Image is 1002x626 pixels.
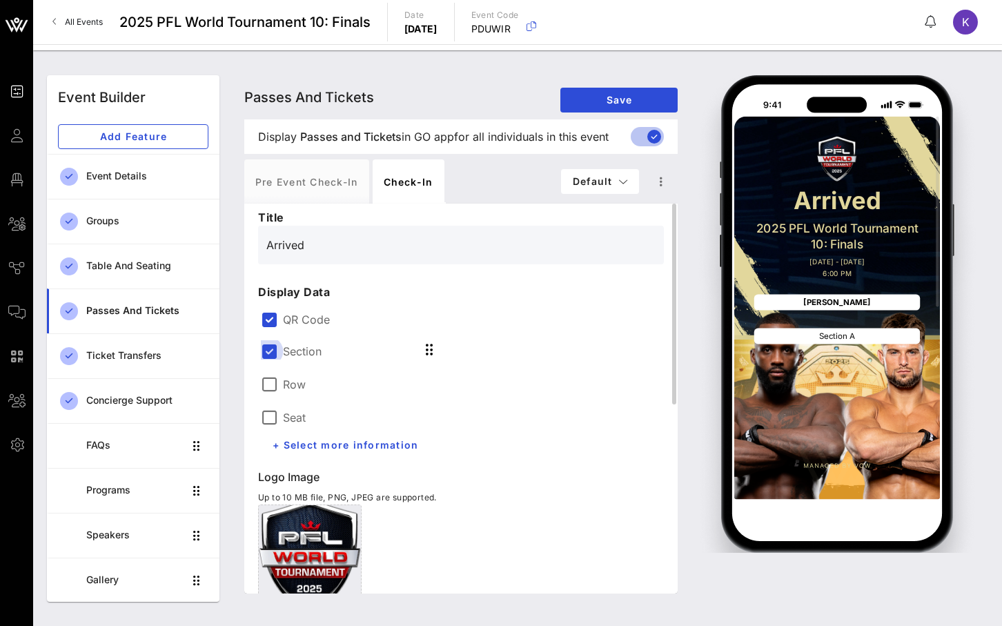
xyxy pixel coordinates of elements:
[754,294,920,310] div: [PERSON_NAME]
[119,12,371,32] span: 2025 PFL World Tournament 10: Finals
[283,378,306,391] label: Row
[86,305,208,317] div: Passes and Tickets
[471,22,519,36] p: PDUWIR
[86,215,208,227] div: Groups
[373,159,444,204] div: Check-in
[86,574,184,586] div: Gallery
[86,440,184,451] div: FAQs
[754,328,920,344] div: Section A
[572,175,628,187] span: Default
[754,268,920,278] p: 6:00 PM
[261,433,429,458] button: + Select more information
[244,89,374,106] span: Passes and Tickets
[258,128,609,145] span: Display in GO app
[454,128,609,145] span: for all individuals in this event
[754,188,920,213] p: Arrived
[283,411,306,424] label: Seat
[283,313,661,326] label: QR Code
[404,22,438,36] p: [DATE]
[283,344,322,358] label: Section
[47,558,219,603] a: Gallery
[70,130,197,142] span: Add Feature
[560,88,678,113] button: Save
[244,159,369,204] div: Pre Event Check-in
[65,17,103,27] span: All Events
[86,529,184,541] div: Speakers
[47,288,219,333] a: Passes and Tickets
[754,221,920,253] p: 2025 PFL World Tournament 10: Finals
[272,439,418,451] span: + Select more information
[962,15,970,29] span: K
[86,260,208,272] div: Table and Seating
[86,170,208,182] div: Event Details
[404,8,438,22] p: Date
[47,378,219,423] a: Concierge Support
[258,469,664,485] p: Logo Image
[58,87,146,108] div: Event Builder
[86,485,184,496] div: Programs
[300,128,402,145] span: Passes and Tickets
[58,124,208,149] button: Add Feature
[258,492,437,502] span: Up to 10 MB file, PNG, JPEG are supported.
[754,256,920,266] p: [DATE] - [DATE]
[47,199,219,244] a: Groups
[47,333,219,378] a: Ticket Transfers
[953,10,978,35] div: K
[86,395,208,407] div: Concierge Support
[571,94,667,106] span: Save
[561,169,639,194] button: Default
[47,154,219,199] a: Event Details
[47,468,219,513] a: Programs
[47,513,219,558] a: Speakers
[471,8,519,22] p: Event Code
[258,209,664,226] p: Title
[47,423,219,468] a: FAQs
[86,350,208,362] div: Ticket Transfers
[44,11,111,33] a: All Events
[258,284,664,300] p: Display Data
[47,244,219,288] a: Table and Seating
